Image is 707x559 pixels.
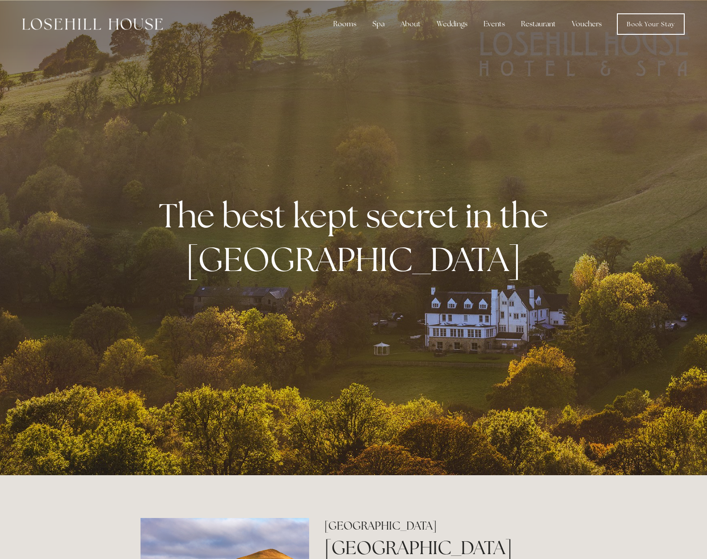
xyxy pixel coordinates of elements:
div: Weddings [430,15,475,33]
img: Losehill House [22,18,163,30]
h2: [GEOGRAPHIC_DATA] [324,518,566,534]
div: About [393,15,428,33]
a: Vouchers [565,15,609,33]
strong: The best kept secret in the [GEOGRAPHIC_DATA] [159,193,555,281]
div: Restaurant [514,15,563,33]
div: Spa [365,15,392,33]
div: Events [476,15,512,33]
div: Rooms [326,15,364,33]
a: Book Your Stay [617,13,685,35]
